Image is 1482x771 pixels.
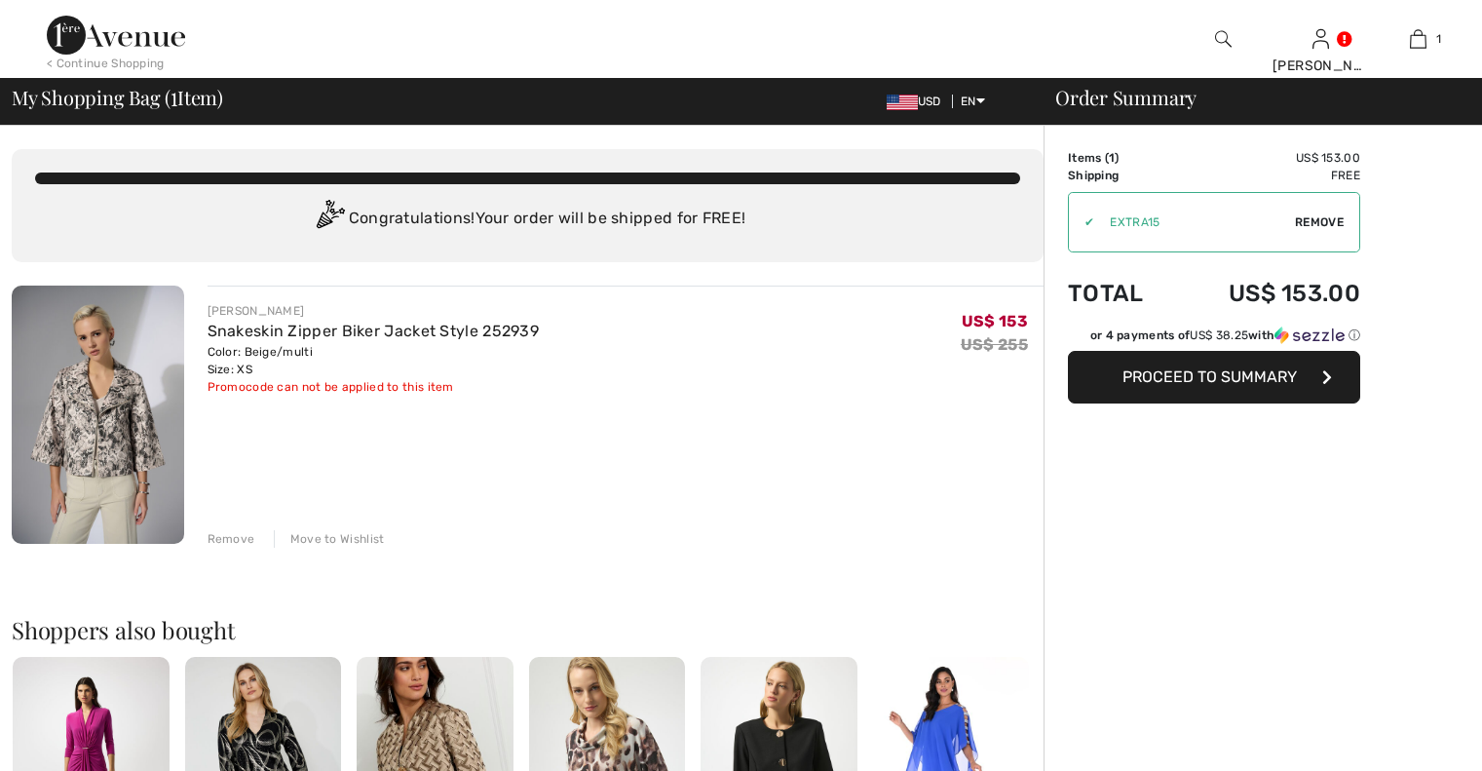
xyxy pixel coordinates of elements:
td: US$ 153.00 [1174,260,1360,327]
td: Shipping [1068,167,1174,184]
div: or 4 payments ofUS$ 38.25withSezzle Click to learn more about Sezzle [1068,327,1360,351]
s: US$ 255 [961,335,1028,354]
button: Proceed to Summary [1068,351,1360,404]
img: My Info [1312,27,1329,51]
div: [PERSON_NAME] [1273,56,1368,76]
span: 1 [1436,30,1441,48]
span: 1 [1109,151,1115,165]
div: Congratulations! Your order will be shipped for FREE! [35,200,1020,239]
div: or 4 payments of with [1090,327,1360,344]
a: 1 [1370,27,1465,51]
span: USD [887,95,949,108]
img: 1ère Avenue [47,16,185,55]
div: ✔ [1069,213,1094,231]
a: Sign In [1312,29,1329,48]
span: US$ 38.25 [1190,328,1248,342]
div: Promocode can not be applied to this item [208,378,540,396]
div: [PERSON_NAME] [208,302,540,320]
span: Proceed to Summary [1122,367,1297,386]
div: Order Summary [1032,88,1470,107]
span: Remove [1295,213,1344,231]
td: Items ( ) [1068,149,1174,167]
img: Sezzle [1274,327,1345,344]
span: 1 [171,83,177,108]
span: US$ 153 [962,312,1028,330]
h2: Shoppers also bought [12,618,1044,641]
div: Remove [208,530,255,548]
img: Snakeskin Zipper Biker Jacket Style 252939 [12,286,184,544]
span: My Shopping Bag ( Item) [12,88,223,107]
span: EN [961,95,985,108]
div: Move to Wishlist [274,530,385,548]
img: My Bag [1410,27,1426,51]
input: Promo code [1094,193,1295,251]
div: Color: Beige/multi Size: XS [208,343,540,378]
img: search the website [1215,27,1232,51]
td: Total [1068,260,1174,327]
img: US Dollar [887,95,918,110]
a: Snakeskin Zipper Biker Jacket Style 252939 [208,322,540,340]
td: US$ 153.00 [1174,149,1360,167]
td: Free [1174,167,1360,184]
div: < Continue Shopping [47,55,165,72]
img: Congratulation2.svg [310,200,349,239]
